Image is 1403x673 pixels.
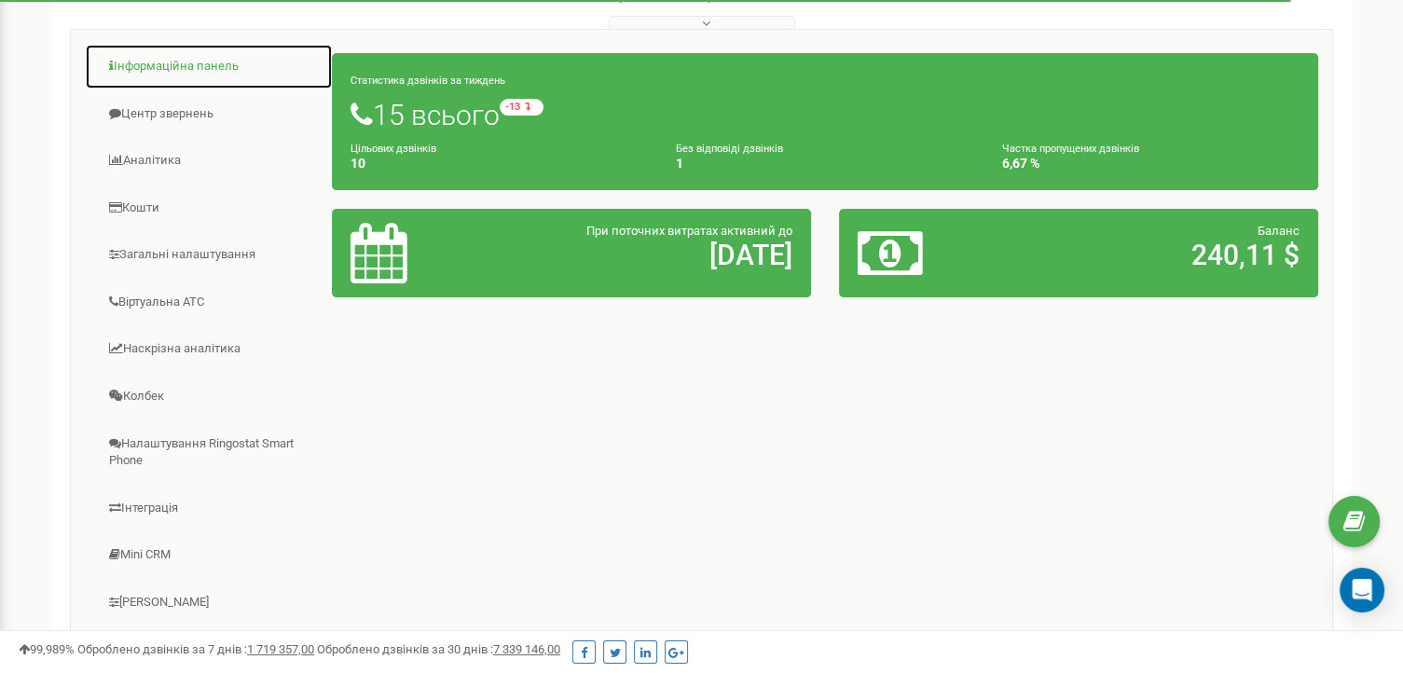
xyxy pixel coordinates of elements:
[85,280,333,325] a: Віртуальна АТС
[493,642,560,656] u: 7 339 146,00
[85,44,333,89] a: Інформаційна панель
[676,157,973,171] h4: 1
[351,157,648,171] h4: 10
[676,143,783,155] small: Без відповіді дзвінків
[19,642,75,656] span: 99,989%
[85,421,333,484] a: Налаштування Ringostat Smart Phone
[85,232,333,278] a: Загальні налаштування
[85,91,333,137] a: Центр звернень
[317,642,560,656] span: Оброблено дзвінків за 30 днів :
[85,138,333,184] a: Аналiтика
[247,642,314,656] u: 1 719 357,00
[1002,157,1300,171] h4: 6,67 %
[351,75,505,87] small: Статистика дзвінків за тиждень
[1258,224,1300,238] span: Баланс
[1014,240,1300,270] h2: 240,11 $
[85,532,333,578] a: Mini CRM
[77,642,314,656] span: Оброблено дзвінків за 7 днів :
[85,486,333,531] a: Інтеграція
[1340,568,1384,612] div: Open Intercom Messenger
[507,240,792,270] h2: [DATE]
[85,580,333,625] a: [PERSON_NAME]
[1002,143,1139,155] small: Частка пропущених дзвінків
[351,143,436,155] small: Цільових дзвінків
[351,99,1300,130] h1: 15 всього
[586,224,792,238] span: При поточних витратах активний до
[85,185,333,231] a: Кошти
[500,99,543,116] small: -13
[85,374,333,419] a: Колбек
[85,326,333,372] a: Наскрізна аналітика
